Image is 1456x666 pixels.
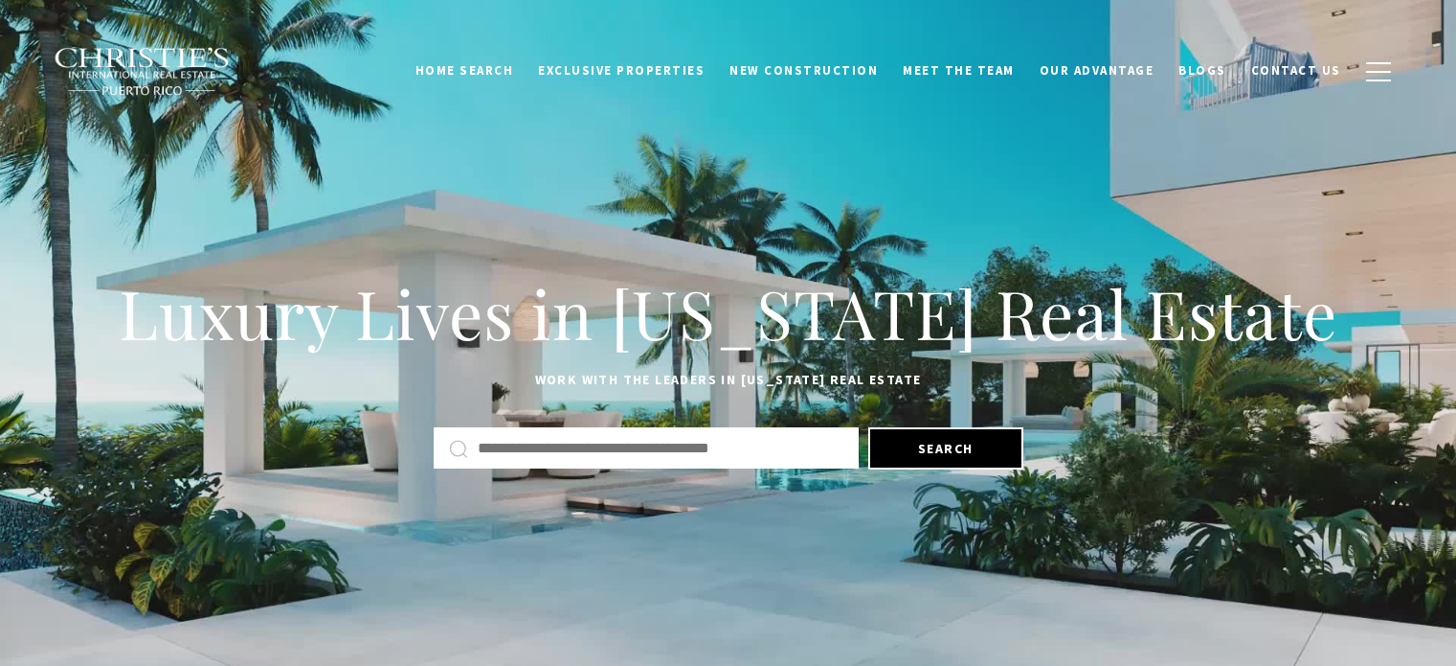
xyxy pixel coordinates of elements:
[1354,44,1403,100] button: button
[538,62,705,79] span: Exclusive Properties
[1166,53,1239,89] a: Blogs
[1040,62,1154,79] span: Our Advantage
[54,47,232,97] img: Christie's International Real Estate black text logo
[1027,53,1167,89] a: Our Advantage
[1178,62,1226,79] span: Blogs
[106,369,1351,392] p: Work with the leaders in [US_STATE] Real Estate
[478,436,843,461] input: Search by Address, City, or Neighborhood
[1239,53,1354,89] a: Contact Us
[717,53,890,89] a: New Construction
[868,427,1023,470] button: Search
[890,53,1027,89] a: Meet the Team
[403,53,526,89] a: Home Search
[729,62,878,79] span: New Construction
[106,271,1351,356] h1: Luxury Lives in [US_STATE] Real Estate
[526,53,717,89] a: Exclusive Properties
[1251,62,1341,79] span: Contact Us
